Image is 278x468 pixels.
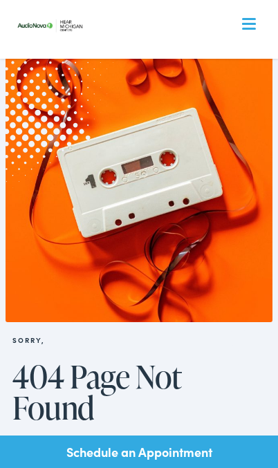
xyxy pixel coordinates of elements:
span: Not [136,361,182,392]
span: 404 [12,361,64,392]
a: What We Offer [16,55,272,98]
span: Page [70,361,129,392]
h2: Sorry, [12,336,266,344]
span: Found [12,392,95,423]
